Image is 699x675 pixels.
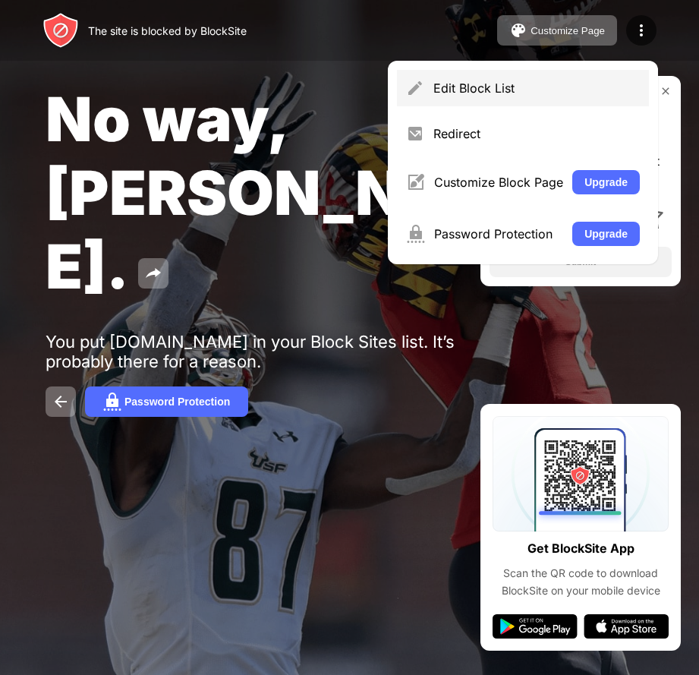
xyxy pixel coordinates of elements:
[124,396,230,408] div: Password Protection
[527,538,634,560] div: Get BlockSite App
[660,85,672,97] img: rate-us-close.svg
[406,79,424,97] img: menu-pencil.svg
[572,170,640,194] button: Upgrade
[493,614,578,639] img: google-play.svg
[434,175,563,190] div: Customize Block Page
[509,21,527,39] img: pallet.svg
[46,82,509,303] span: No way, [PERSON_NAME].
[434,226,563,241] div: Password Protection
[572,222,640,246] button: Upgrade
[43,12,79,49] img: header-logo.svg
[406,173,425,191] img: menu-customize.svg
[46,332,515,371] div: You put [DOMAIN_NAME] in your Block Sites list. It’s probably there for a reason.
[85,386,248,417] button: Password Protection
[406,225,425,243] img: menu-password.svg
[433,126,640,141] div: Redirect
[493,565,669,599] div: Scan the QR code to download BlockSite on your mobile device
[52,393,70,411] img: back.svg
[531,25,605,36] div: Customize Page
[584,614,669,639] img: app-store.svg
[632,21,650,39] img: menu-icon.svg
[103,393,121,411] img: password.svg
[433,80,640,96] div: Edit Block List
[144,264,162,282] img: share.svg
[406,125,424,143] img: menu-redirect.svg
[88,24,247,37] div: The site is blocked by BlockSite
[497,15,617,46] button: Customize Page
